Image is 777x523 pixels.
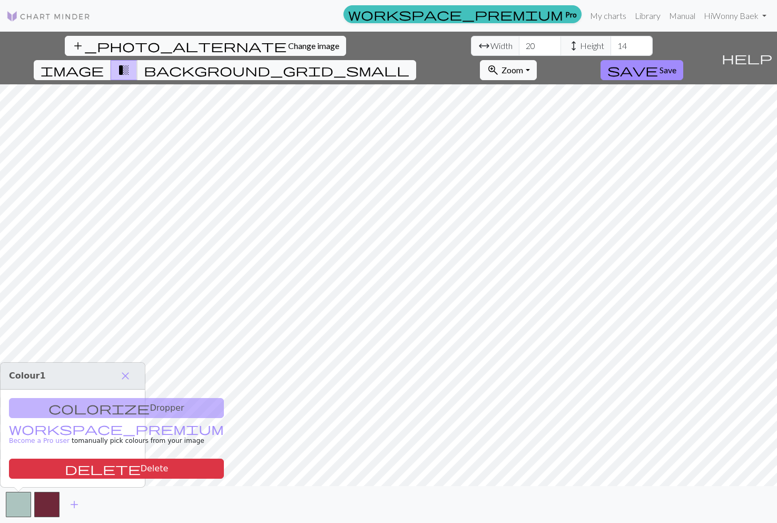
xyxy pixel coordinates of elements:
[501,65,523,75] span: Zoom
[65,36,346,56] button: Change image
[144,63,409,78] span: background_grid_small
[348,7,563,22] span: workspace_premium
[607,63,658,78] span: save
[117,63,130,78] span: transition_fade
[9,371,46,381] span: Colour 1
[631,5,665,26] a: Library
[487,63,499,78] span: zoom_in
[61,495,87,515] button: Add color
[343,5,582,23] a: Pro
[717,32,777,84] button: Help
[6,10,91,23] img: Logo
[41,63,104,78] span: image
[480,60,536,80] button: Zoom
[114,367,136,385] button: Close
[119,369,132,383] span: close
[68,497,81,512] span: add
[722,51,772,65] span: help
[9,426,224,444] a: Become a Pro user
[72,38,287,53] span: add_photo_alternate
[65,461,141,476] span: delete
[700,5,771,26] a: HiWonny Baek
[567,38,580,53] span: height
[665,5,700,26] a: Manual
[601,60,683,80] button: Save
[478,38,490,53] span: arrow_range
[9,426,224,444] small: to manually pick colours from your image
[580,40,604,52] span: Height
[9,421,224,436] span: workspace_premium
[586,5,631,26] a: My charts
[490,40,513,52] span: Width
[9,459,224,479] button: Delete color
[660,65,676,75] span: Save
[288,41,339,51] span: Change image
